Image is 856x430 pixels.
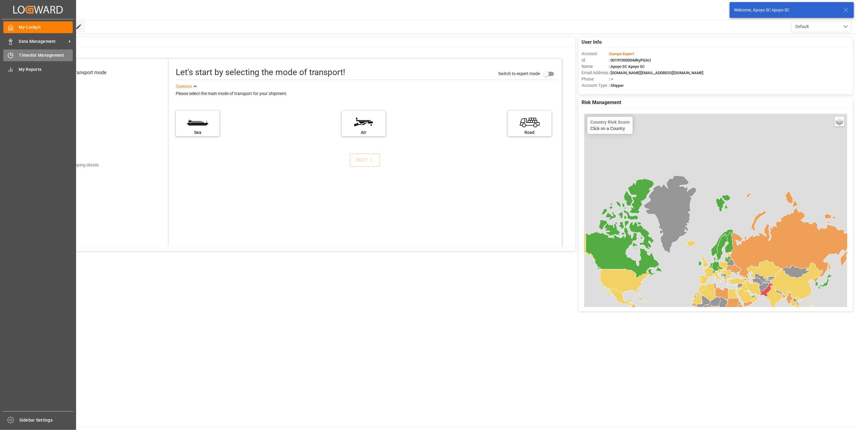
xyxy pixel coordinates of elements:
div: Sea [179,129,216,136]
div: Please select the main mode of transport for your shipment. [176,90,557,97]
span: Account [582,51,609,57]
button: NEXT [350,153,380,167]
div: Let's start by selecting the mode of transport! [176,66,345,79]
span: User Info [582,39,602,46]
span: : [DOMAIN_NAME][EMAIL_ADDRESS][DOMAIN_NAME] [609,71,704,75]
span: Compo Expert [610,52,634,56]
h4: Country Risk Score [590,120,630,125]
div: Select transport mode [59,69,106,76]
span: : Shipper [609,83,624,88]
span: Sidebar Settings [20,417,74,423]
span: Risk Management [582,99,621,106]
div: Road [511,129,549,136]
span: Switch to expert mode [499,71,540,76]
a: My Cockpit [3,21,73,33]
span: My Reports [19,66,73,73]
button: open menu [791,21,851,32]
span: Timeslot Management [19,52,73,58]
span: Phone [582,76,609,82]
div: Add shipping details [61,162,99,168]
div: NEXT [356,157,374,164]
div: Click on a Country [590,120,630,131]
span: : Apoyo SC Apoyo SC [609,64,645,69]
span: Email Address [582,70,609,76]
a: My Reports [3,63,73,75]
span: Id [582,57,609,63]
span: : 0019Y000004dKyPQAU [609,58,651,62]
span: Name [582,63,609,70]
div: See less [176,83,192,90]
a: Layers [835,117,844,126]
span: My Cockpit [19,24,73,30]
div: Welcome, Apoyo SC Apoyo SC [734,7,838,13]
span: : [609,52,634,56]
span: : — [609,77,614,81]
a: Timeslot Management [3,49,73,61]
span: Data Management [19,38,67,45]
span: Account Type [582,82,609,89]
span: Default [796,24,809,30]
div: Air [345,129,383,136]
